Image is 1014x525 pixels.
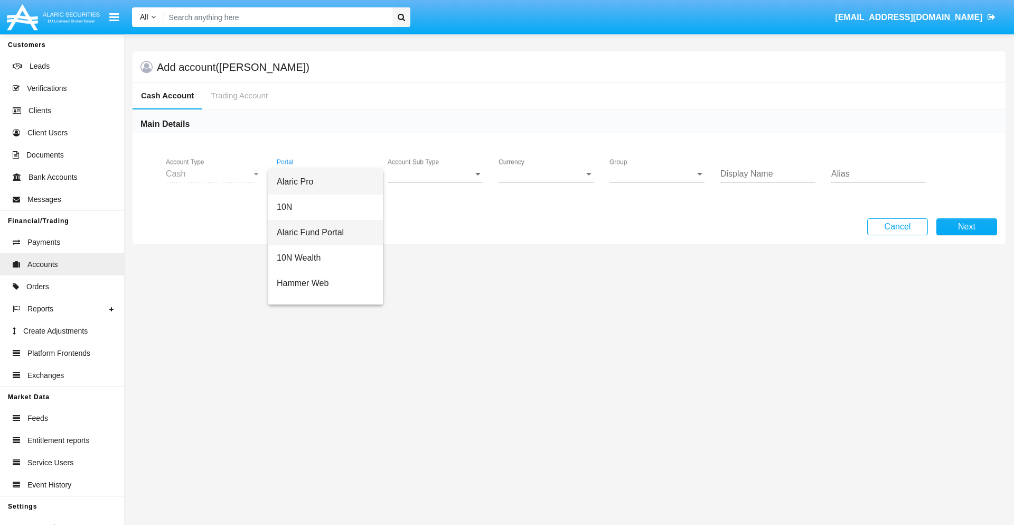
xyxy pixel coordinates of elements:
[277,220,374,245] span: Alaric Fund Portal
[277,271,374,296] span: Hammer Web
[277,195,374,220] span: 10N
[277,296,374,321] span: Alaric MyPortal Trade
[277,245,374,271] span: 10N Wealth
[277,169,374,195] span: Alaric Pro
